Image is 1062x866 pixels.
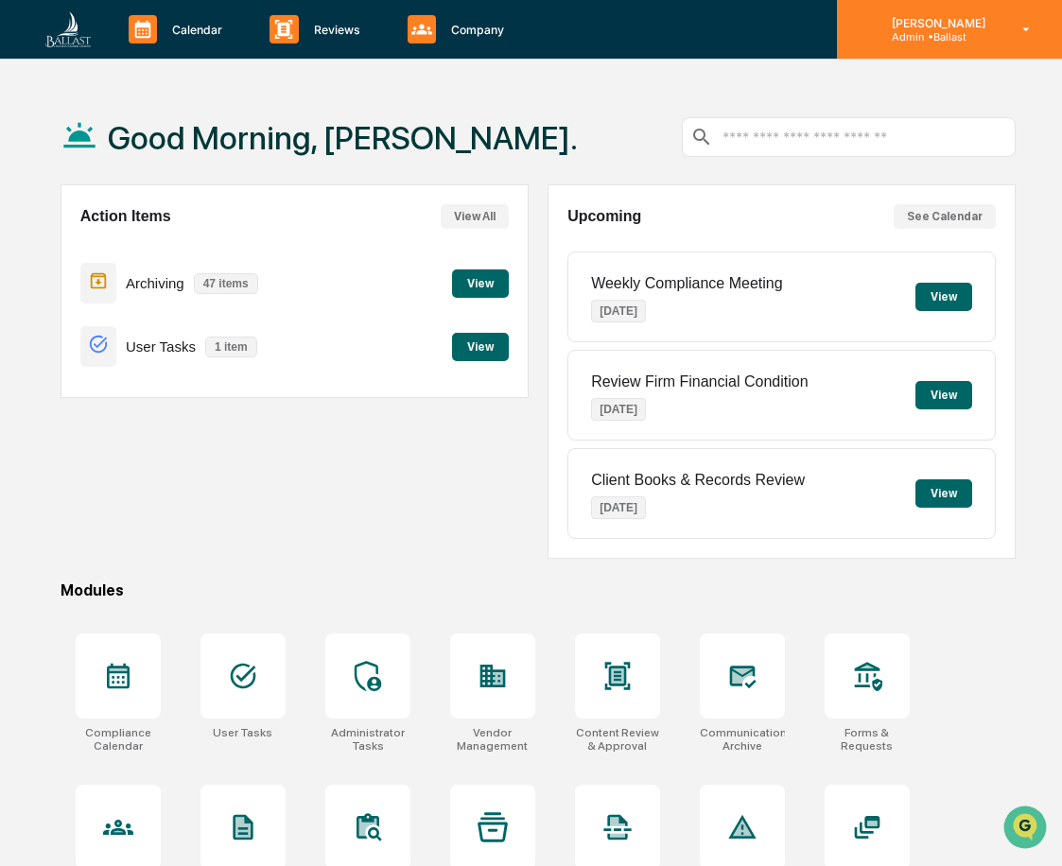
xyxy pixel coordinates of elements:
img: 1746055101610-c473b297-6a78-478c-a979-82029cc54cd1 [19,145,53,179]
h2: Action Items [80,208,171,225]
iframe: Open customer support [1001,804,1053,855]
p: Weekly Compliance Meeting [591,275,782,292]
img: logo [45,11,91,47]
button: View [915,283,972,311]
span: Pylon [188,320,229,335]
div: Start new chat [64,145,310,164]
a: 🖐️Preclearance [11,231,130,265]
p: Archiving [126,275,184,291]
p: Company [436,23,514,37]
p: Reviews [299,23,370,37]
div: Vendor Management [450,726,535,753]
div: 🗄️ [137,240,152,255]
a: View [452,273,509,291]
a: 🔎Data Lookup [11,267,127,301]
button: View [452,333,509,361]
p: [DATE] [591,300,646,322]
p: 1 item [205,337,257,357]
div: Content Review & Approval [575,726,660,753]
button: See Calendar [894,204,996,229]
button: View [452,269,509,298]
a: View [452,337,509,355]
div: Modules [61,581,1017,599]
p: Admin • Ballast [877,30,995,43]
h1: Good Morning, [PERSON_NAME]. [108,119,578,157]
span: Preclearance [38,238,122,257]
p: [DATE] [591,496,646,519]
button: View All [441,204,509,229]
div: Administrator Tasks [325,726,410,753]
div: User Tasks [213,726,272,739]
p: Client Books & Records Review [591,472,805,489]
a: 🗄️Attestations [130,231,242,265]
button: View [915,381,972,409]
div: We're available if you need us! [64,164,239,179]
div: 🖐️ [19,240,34,255]
div: Compliance Calendar [76,726,161,753]
button: Start new chat [322,150,344,173]
div: Forms & Requests [825,726,910,753]
p: 47 items [194,273,258,294]
span: Attestations [156,238,235,257]
p: [DATE] [591,398,646,421]
button: View [915,479,972,508]
a: Powered byPylon [133,320,229,335]
p: [PERSON_NAME] [877,16,995,30]
div: Communications Archive [700,726,785,753]
h2: Upcoming [567,208,641,225]
p: User Tasks [126,338,196,355]
p: Review Firm Financial Condition [591,373,808,390]
span: Data Lookup [38,274,119,293]
p: How can we help? [19,40,344,70]
p: Calendar [157,23,232,37]
div: 🔎 [19,276,34,291]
